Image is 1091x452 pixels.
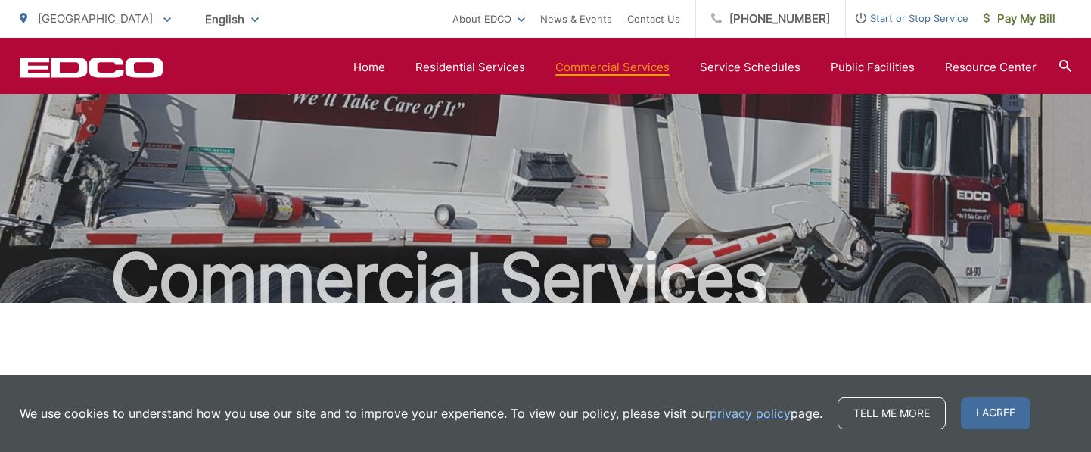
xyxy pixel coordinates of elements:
[945,58,1037,76] a: Resource Center
[20,404,822,422] p: We use cookies to understand how you use our site and to improve your experience. To view our pol...
[961,397,1030,429] span: I agree
[700,58,800,76] a: Service Schedules
[415,58,525,76] a: Residential Services
[540,10,612,28] a: News & Events
[20,241,1071,316] h2: Commercial Services
[555,58,670,76] a: Commercial Services
[838,397,946,429] a: Tell me more
[984,10,1055,28] span: Pay My Bill
[831,58,915,76] a: Public Facilities
[627,10,680,28] a: Contact Us
[38,11,153,26] span: [GEOGRAPHIC_DATA]
[710,404,791,422] a: privacy policy
[194,6,270,33] span: English
[353,58,385,76] a: Home
[20,57,163,78] a: EDCD logo. Return to the homepage.
[452,10,525,28] a: About EDCO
